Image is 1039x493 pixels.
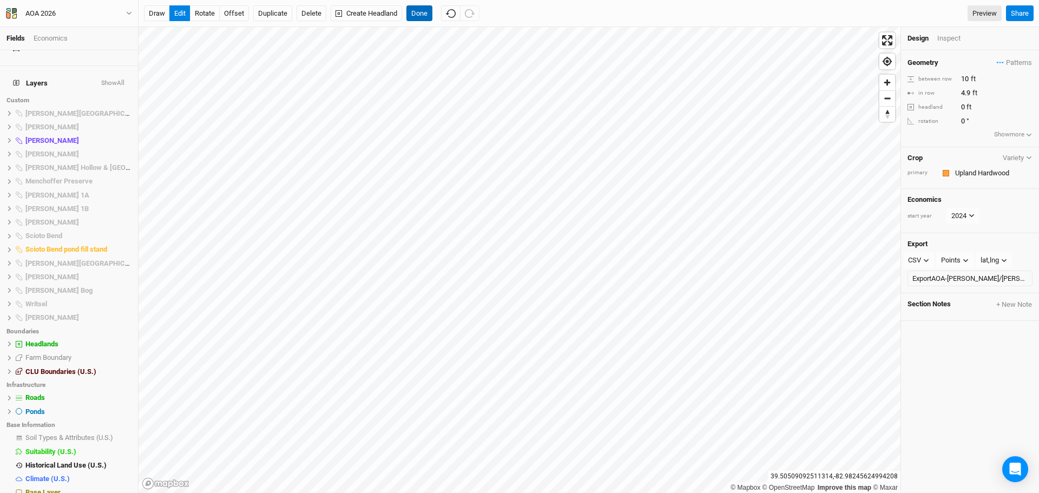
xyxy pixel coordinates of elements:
[25,259,148,267] span: [PERSON_NAME][GEOGRAPHIC_DATA]
[25,245,131,254] div: Scioto Bend pond fill stand
[101,80,125,87] button: ShowAll
[25,448,76,456] span: Suitability (U.S.)
[762,484,815,491] a: OpenStreetMap
[219,5,249,22] button: offset
[879,75,895,90] button: Zoom in
[441,5,461,22] button: Undo (^z)
[25,393,45,402] span: Roads
[460,5,479,22] button: Redo (^Z)
[997,57,1032,68] span: Patterns
[25,353,131,362] div: Farm Boundary
[25,286,131,295] div: Utzinger Bog
[25,109,131,118] div: Darby Lakes Preserve
[25,163,131,172] div: Hintz Hollow & Stone Canyon
[25,393,131,402] div: Roads
[25,433,113,442] span: Soil Types & Attributes (U.S.)
[25,475,131,483] div: Climate (U.S.)
[25,300,47,308] span: Writsel
[996,300,1033,310] button: + New Note
[936,252,974,268] button: Points
[952,167,1033,180] input: Upland Hardwood
[25,205,89,213] span: [PERSON_NAME] 1B
[25,232,62,240] span: Scioto Bend
[946,208,979,224] button: 2024
[139,27,900,493] canvas: Map
[25,461,131,470] div: Historical Land Use (U.S.)
[144,5,170,22] button: draw
[768,471,900,482] div: 39.50509092511314 , -82.98245624994208
[25,136,131,145] div: Elick
[908,34,929,43] div: Design
[25,191,89,199] span: [PERSON_NAME] 1A
[25,8,56,19] div: AOA 2026
[13,79,48,88] span: Layers
[903,252,934,268] button: CSV
[25,433,131,442] div: Soil Types & Attributes (U.S.)
[25,109,148,117] span: [PERSON_NAME][GEOGRAPHIC_DATA]
[25,177,131,186] div: Menchoffer Preserve
[25,340,131,349] div: Headlands
[25,313,79,321] span: [PERSON_NAME]
[25,475,70,483] span: Climate (U.S.)
[976,252,1012,268] button: lat,lng
[1006,5,1034,22] button: Share
[818,484,871,491] a: Improve this map
[994,129,1033,140] button: Showmore
[25,163,179,172] span: [PERSON_NAME] Hollow & [GEOGRAPHIC_DATA]
[25,300,131,308] div: Writsel
[941,255,961,266] div: Points
[968,5,1002,22] a: Preview
[297,5,326,22] button: Delete
[25,232,131,240] div: Scioto Bend
[25,136,79,144] span: [PERSON_NAME]
[879,107,895,122] span: Reset bearing to north
[25,286,93,294] span: [PERSON_NAME] Bog
[996,57,1033,69] button: Patterns
[25,205,131,213] div: Poston 1B
[908,103,955,111] div: headland
[908,212,945,220] div: start year
[25,150,131,159] div: Genevieve Jones
[25,367,131,376] div: CLU Boundaries (U.S.)
[25,407,45,416] span: Ponds
[25,353,71,361] span: Farm Boundary
[25,259,131,268] div: Scott Creek Falls
[908,154,923,162] h4: Crop
[25,123,79,131] span: [PERSON_NAME]
[1002,456,1028,482] div: Open Intercom Messenger
[406,5,432,22] button: Done
[879,32,895,48] button: Enter fullscreen
[25,367,96,376] span: CLU Boundaries (U.S.)
[879,54,895,69] span: Find my location
[25,273,131,281] div: Stevens
[879,91,895,106] span: Zoom out
[25,218,79,226] span: [PERSON_NAME]
[25,273,79,281] span: [PERSON_NAME]
[908,89,955,97] div: in row
[25,340,58,348] span: Headlands
[937,34,976,43] div: Inspect
[908,75,955,83] div: between row
[331,5,402,22] button: Create Headland
[25,177,93,185] span: Menchoffer Preserve
[142,477,189,490] a: Mapbox logo
[25,407,131,416] div: Ponds
[25,313,131,322] div: Wylie Ridge
[1002,154,1033,162] button: Variety
[981,255,999,266] div: lat,lng
[873,484,898,491] a: Maxar
[908,300,951,310] span: Section Notes
[169,5,190,22] button: edit
[731,484,760,491] a: Mapbox
[253,5,292,22] button: Duplicate
[190,5,220,22] button: rotate
[908,169,935,177] div: primary
[25,123,131,132] div: Darby Oaks
[25,448,131,456] div: Suitability (U.S.)
[908,255,921,266] div: CSV
[25,218,131,227] div: Riddle
[908,117,955,126] div: rotation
